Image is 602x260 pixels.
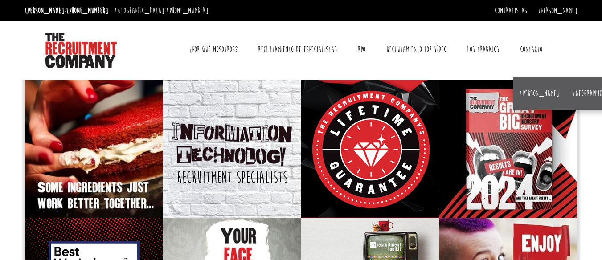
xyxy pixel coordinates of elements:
[520,45,542,54] font: Contacto
[45,32,117,68] img: La empresa de reclutamiento
[183,38,244,61] a: ¿Por qué nosotros?
[25,6,66,16] font: [PERSON_NAME]:
[251,38,344,61] a: Reclutamiento de especialistas
[189,45,238,54] font: ¿Por qué nosotros?
[520,89,559,98] a: [PERSON_NAME]
[460,38,506,61] a: Los trabajos
[258,45,337,54] font: Reclutamiento de especialistas
[167,6,209,16] a: [PHONE_NUMBER]
[358,45,365,54] font: RPO
[351,38,372,61] a: RPO
[115,6,167,16] font: [GEOGRAPHIC_DATA]:
[66,6,108,16] a: [PHONE_NUMBER]
[386,45,446,54] font: Reclutamiento por vídeo
[467,45,499,54] font: Los trabajos
[538,6,577,16] a: [PERSON_NAME]
[513,38,549,61] a: Contacto
[495,6,527,16] a: Contratistas
[380,38,453,61] a: Reclutamiento por vídeo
